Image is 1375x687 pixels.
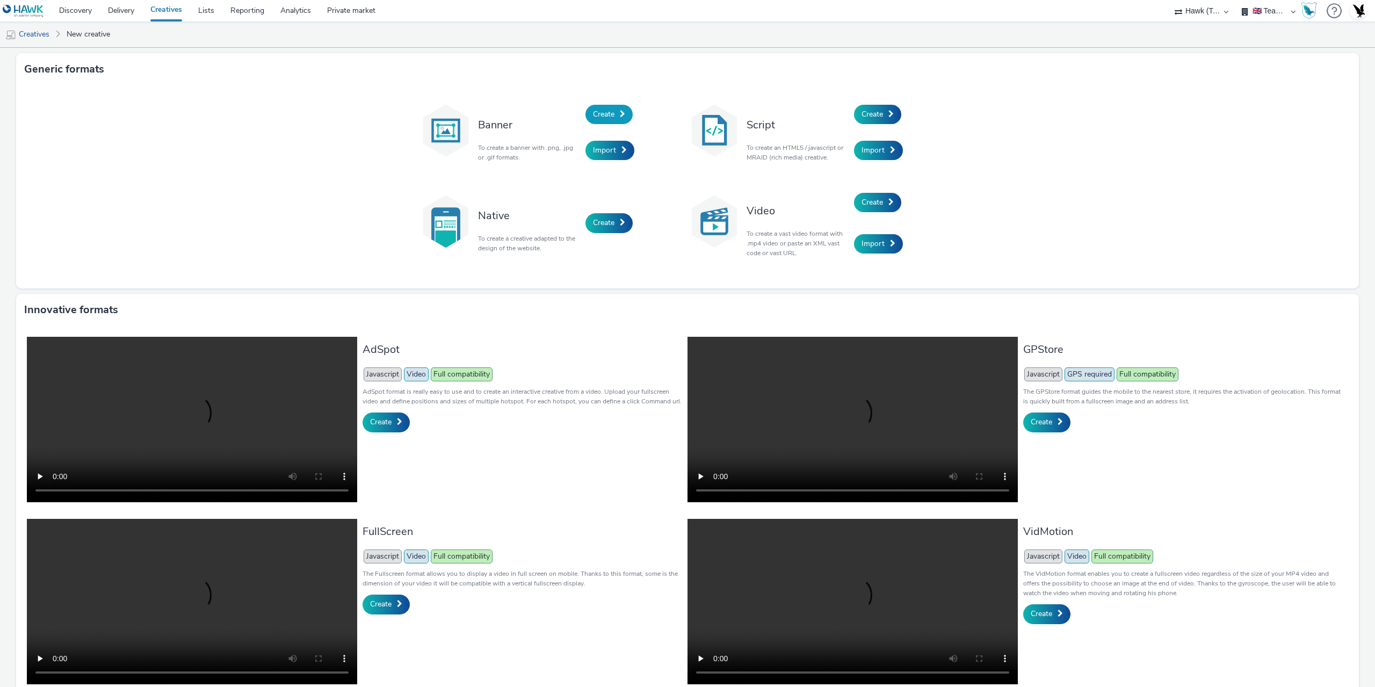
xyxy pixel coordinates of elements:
span: Create [593,109,614,119]
img: Account UK [1350,3,1366,19]
h3: GPStore [1023,342,1343,357]
span: Video [1065,549,1089,563]
a: Import [854,234,903,254]
p: The VidMotion format enables you to create a fullscreen video regardless of the size of your MP4 ... [1023,569,1343,598]
p: The GPStore format guides the mobile to the nearest store, it requires the activation of geolocat... [1023,387,1343,406]
span: Video [404,367,429,381]
h3: FullScreen [363,524,682,539]
span: Import [593,145,616,155]
span: Create [1031,417,1052,427]
a: Import [585,141,634,160]
span: Create [1031,609,1052,619]
img: code.svg [687,104,741,157]
img: banner.svg [419,104,473,157]
h3: VidMotion [1023,524,1343,539]
a: Create [363,595,410,614]
p: To create a banner with .png, .jpg or .gif formats. [478,143,580,162]
img: mobile [5,30,16,40]
h3: Native [478,208,580,223]
p: To create an HTML5 / javascript or MRAID (rich media) creative. [747,143,849,162]
img: undefined Logo [3,4,44,18]
span: Javascript [1024,367,1062,381]
span: Full compatibility [1091,549,1153,563]
span: Video [404,549,429,563]
a: Create [585,213,633,233]
span: Import [862,145,885,155]
a: Create [854,193,901,212]
span: Full compatibility [1117,367,1178,381]
span: Javascript [364,367,402,381]
a: Import [854,141,903,160]
span: Javascript [1024,549,1062,563]
a: Hawk Academy [1301,2,1321,19]
h3: AdSpot [363,342,682,357]
p: To create a vast video format with .mp4 video or paste an XML vast code or vast URL. [747,229,849,258]
h3: Innovative formats [24,302,118,318]
img: native.svg [419,194,473,248]
h3: Script [747,118,849,132]
a: Create [585,105,633,124]
a: Create [1023,604,1070,624]
span: Create [862,197,883,207]
span: Javascript [364,549,402,563]
p: AdSpot format is really easy to use and to create an interactive creative from a video. Upload yo... [363,387,682,406]
span: Create [593,218,614,228]
span: Full compatibility [431,549,493,563]
img: Hawk Academy [1301,2,1317,19]
a: Create [1023,413,1070,432]
span: Import [862,238,885,249]
p: To create a creative adapted to the design of the website. [478,234,580,253]
span: Full compatibility [431,367,493,381]
span: Create [370,417,392,427]
span: Create [862,109,883,119]
span: Create [370,599,392,609]
a: Create [363,413,410,432]
h3: Banner [478,118,580,132]
img: video.svg [687,194,741,248]
h3: Generic formats [24,61,104,77]
span: GPS required [1065,367,1115,381]
a: New creative [61,21,115,47]
p: The Fullscreen format allows you to display a video in full screen on mobile. Thanks to this form... [363,569,682,588]
a: Create [854,105,901,124]
h3: Video [747,204,849,218]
